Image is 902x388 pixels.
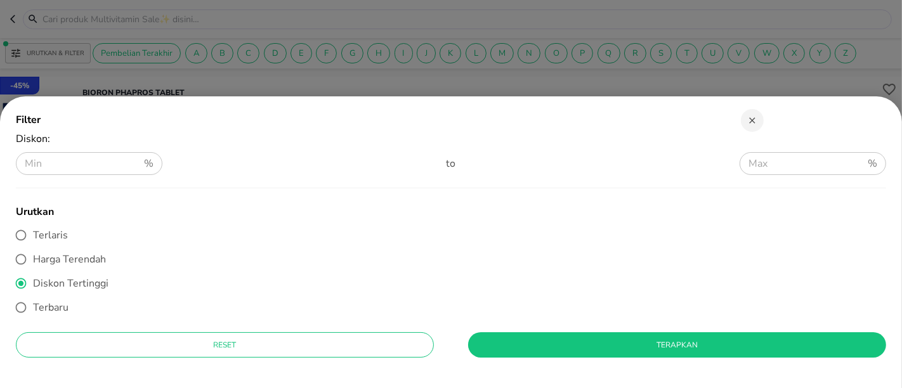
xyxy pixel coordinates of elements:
[447,157,456,171] span: to
[144,156,154,171] p: %
[740,146,863,181] input: Max
[16,132,886,152] div: Diskon :
[33,228,68,242] span: Terlaris
[16,201,854,223] h6: Urutkan
[33,252,106,266] span: Harga Terendah
[16,109,709,131] h6: Filter
[26,339,424,352] span: Reset
[16,332,434,358] button: Reset
[33,301,69,314] span: Terbaru
[868,156,877,171] p: %
[478,339,876,352] span: Terapkan
[16,146,139,181] input: Min
[468,332,886,358] button: Terapkan
[33,276,108,290] span: Diskon Tertinggi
